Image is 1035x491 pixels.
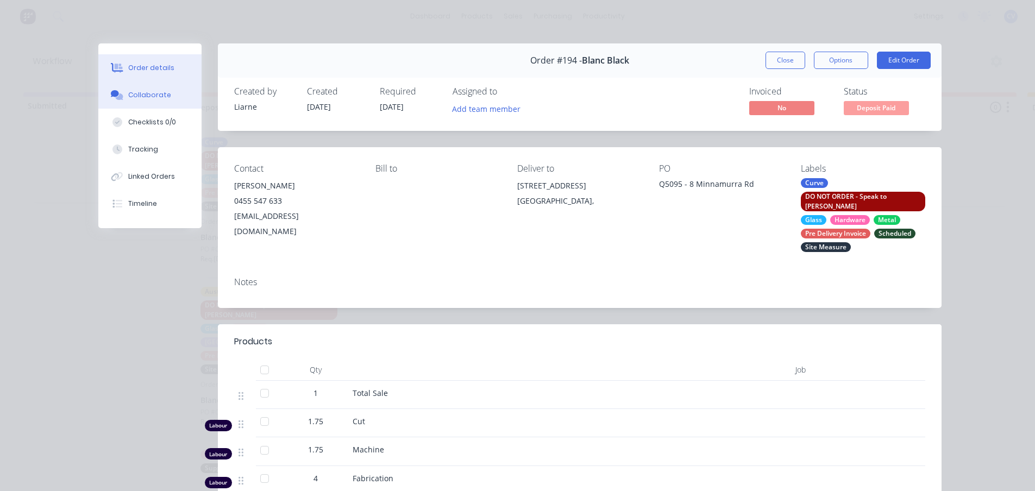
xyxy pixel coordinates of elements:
div: Bill to [375,163,500,174]
button: Close [766,52,805,69]
div: Created [307,86,367,97]
span: 1.75 [308,444,323,455]
span: Machine [353,444,384,455]
div: Invoiced [749,86,831,97]
div: Created by [234,86,294,97]
div: Order details [128,63,174,73]
div: Status [844,86,925,97]
span: Order #194 - [530,55,582,66]
button: Add team member [446,101,526,116]
div: Contact [234,163,359,174]
div: Pre Delivery Invoice [801,229,870,238]
div: Metal [874,215,900,225]
div: Products [234,335,272,348]
div: Q5095 - 8 Minnamurra Rd [659,178,783,193]
span: Cut [353,416,365,426]
div: Deliver to [517,163,642,174]
span: No [749,101,814,115]
span: 4 [313,473,318,484]
div: [STREET_ADDRESS] [517,178,642,193]
div: 0455 547 633 [234,193,359,209]
span: [DATE] [380,102,404,112]
button: Checklists 0/0 [98,109,202,136]
span: 1 [313,387,318,399]
div: Labour [205,420,232,431]
div: Labour [205,448,232,459]
button: Linked Orders [98,163,202,190]
button: Add team member [453,101,526,116]
div: Tracking [128,144,158,154]
button: Tracking [98,136,202,163]
div: [GEOGRAPHIC_DATA], [517,193,642,209]
span: Blanc Black [582,55,629,66]
div: Timeline [128,199,157,209]
div: Qty [283,359,348,381]
div: Labels [801,163,925,174]
span: [DATE] [307,102,331,112]
div: Curve [801,178,828,188]
div: [EMAIL_ADDRESS][DOMAIN_NAME] [234,209,359,239]
div: Scheduled [874,229,915,238]
span: Fabrication [353,473,393,483]
div: Assigned to [453,86,561,97]
div: [PERSON_NAME] [234,178,359,193]
div: Job [729,359,810,381]
div: Notes [234,277,925,287]
div: Linked Orders [128,172,175,181]
div: Labour [205,477,232,488]
button: Timeline [98,190,202,217]
button: Deposit Paid [844,101,909,117]
div: Hardware [830,215,870,225]
button: Order details [98,54,202,81]
div: Checklists 0/0 [128,117,176,127]
div: Liarne [234,101,294,112]
button: Collaborate [98,81,202,109]
span: Total Sale [353,388,388,398]
span: 1.75 [308,416,323,427]
button: Options [814,52,868,69]
div: Required [380,86,440,97]
div: [PERSON_NAME]0455 547 633[EMAIL_ADDRESS][DOMAIN_NAME] [234,178,359,239]
div: PO [659,163,783,174]
div: Collaborate [128,90,171,100]
div: DO NOT ORDER - Speak to [PERSON_NAME] [801,192,925,211]
div: Site Measure [801,242,851,252]
span: Deposit Paid [844,101,909,115]
div: [STREET_ADDRESS][GEOGRAPHIC_DATA], [517,178,642,213]
button: Edit Order [877,52,931,69]
div: Glass [801,215,826,225]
